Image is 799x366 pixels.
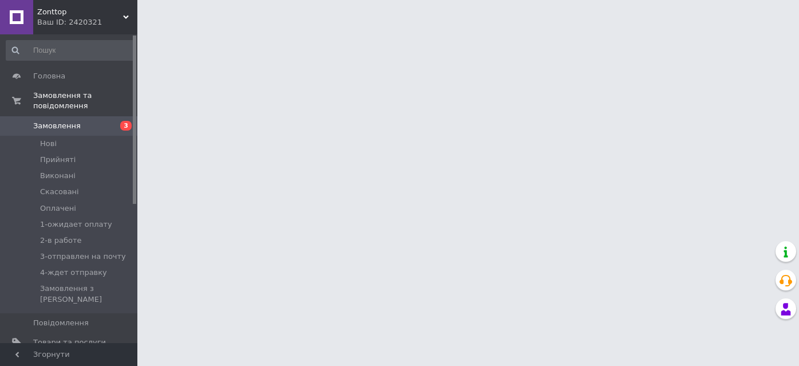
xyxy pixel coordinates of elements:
span: 2-в работе [40,235,82,246]
span: Товари та послуги [33,337,106,348]
span: 3 [120,121,132,131]
span: Головна [33,71,65,81]
input: Пошук [6,40,135,61]
span: 3-отправлен на почту [40,251,126,262]
span: Замовлення з [PERSON_NAME] [40,284,134,304]
span: Замовлення [33,121,81,131]
div: Ваш ID: 2420321 [37,17,137,27]
span: Замовлення та повідомлення [33,90,137,111]
span: Нові [40,139,57,149]
span: Виконані [40,171,76,181]
span: Скасовані [40,187,79,197]
span: Оплачені [40,203,76,214]
span: Zonttop [37,7,123,17]
span: Повідомлення [33,318,89,328]
span: 1-ожидает оплату [40,219,112,230]
span: Прийняті [40,155,76,165]
span: 4-ждет отправку [40,267,107,278]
